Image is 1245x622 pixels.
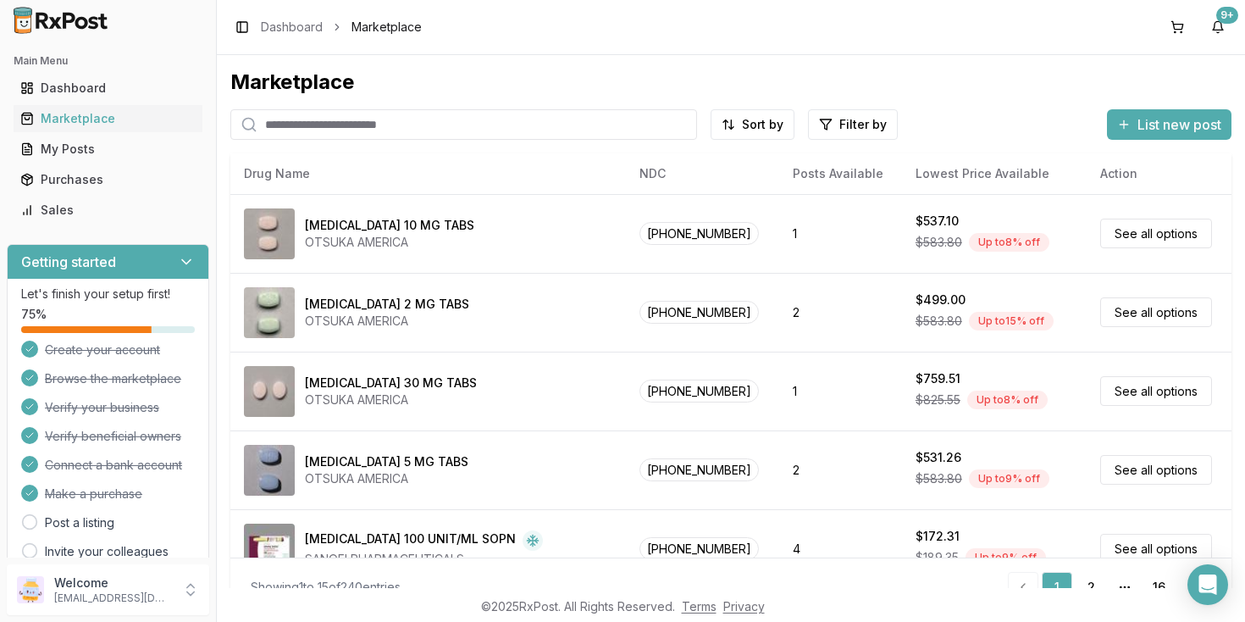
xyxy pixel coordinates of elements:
button: List new post [1107,109,1231,140]
div: $537.10 [916,213,959,230]
span: [PHONE_NUMBER] [639,222,759,245]
a: Dashboard [261,19,323,36]
div: OTSUKA AMERICA [305,392,477,408]
span: Verify beneficial owners [45,428,181,445]
th: NDC [626,153,778,194]
span: Connect a bank account [45,457,182,474]
th: Drug Name [230,153,626,194]
a: Privacy [723,599,765,614]
div: OTSUKA AMERICA [305,234,474,251]
h2: Main Menu [14,54,202,68]
div: [MEDICAL_DATA] 10 MG TABS [305,217,474,234]
a: See all options [1100,534,1212,564]
p: Let's finish your setup first! [21,286,195,303]
a: Sales [14,195,202,225]
span: Verify your business [45,399,159,416]
div: Up to 8 % off [969,233,1049,252]
th: Posts Available [779,153,902,194]
div: OTSUKA AMERICA [305,313,469,330]
a: Go to next page [1177,572,1211,603]
button: Sort by [711,109,794,140]
a: Dashboard [14,73,202,103]
span: $825.55 [916,392,960,408]
a: See all options [1100,455,1212,485]
div: 9+ [1216,7,1238,24]
img: User avatar [17,576,44,603]
a: See all options [1100,219,1212,248]
div: [MEDICAL_DATA] 100 UNIT/ML SOPN [305,530,516,551]
a: Marketplace [14,103,202,134]
span: [PHONE_NUMBER] [639,301,759,324]
th: Action [1087,153,1231,194]
span: $189.35 [916,549,959,566]
button: Purchases [7,166,209,193]
button: Filter by [808,109,898,140]
span: Make a purchase [45,486,142,503]
span: $583.80 [916,470,962,487]
div: Marketplace [20,110,196,127]
div: Up to 9 % off [969,469,1049,488]
td: 2 [779,430,902,509]
span: Browse the marketplace [45,370,181,387]
img: Abilify 2 MG TABS [244,287,295,338]
div: Up to 9 % off [966,548,1046,567]
div: $759.51 [916,370,960,387]
td: 1 [779,352,902,430]
button: My Posts [7,136,209,163]
div: [MEDICAL_DATA] 2 MG TABS [305,296,469,313]
span: [PHONE_NUMBER] [639,537,759,560]
div: Showing 1 to 15 of 240 entries [251,579,401,596]
nav: breadcrumb [261,19,422,36]
span: [PHONE_NUMBER] [639,458,759,481]
a: 1 [1042,572,1072,603]
span: Sort by [742,116,783,133]
div: Sales [20,202,196,219]
div: My Posts [20,141,196,158]
span: [PHONE_NUMBER] [639,380,759,403]
a: Post a listing [45,514,114,531]
td: 2 [779,273,902,352]
p: [EMAIL_ADDRESS][DOMAIN_NAME] [54,591,172,605]
div: [MEDICAL_DATA] 30 MG TABS [305,375,477,392]
nav: pagination [1008,572,1211,603]
a: Purchases [14,164,202,195]
img: Abilify 30 MG TABS [244,366,295,417]
div: Up to 8 % off [967,391,1048,409]
img: RxPost Logo [7,7,115,34]
button: 9+ [1204,14,1231,41]
div: Marketplace [230,69,1231,96]
a: See all options [1100,376,1212,406]
span: List new post [1137,114,1221,135]
div: $531.26 [916,449,961,466]
span: Marketplace [351,19,422,36]
span: Create your account [45,342,160,358]
a: 16 [1143,572,1174,603]
a: Invite your colleagues [45,543,169,560]
button: Marketplace [7,105,209,132]
div: [MEDICAL_DATA] 5 MG TABS [305,453,468,470]
div: Dashboard [20,80,196,97]
a: See all options [1100,297,1212,327]
div: Open Intercom Messenger [1187,564,1228,605]
span: $583.80 [916,234,962,251]
div: $499.00 [916,292,966,308]
div: Purchases [20,171,196,188]
h3: Getting started [21,252,116,272]
a: 2 [1076,572,1106,603]
img: Abilify 5 MG TABS [244,445,295,496]
div: SANOFI PHARMACEUTICALS [305,551,543,568]
button: Dashboard [7,75,209,102]
span: 75 % [21,306,47,323]
p: Welcome [54,575,172,591]
a: List new post [1107,118,1231,135]
a: Terms [682,599,717,614]
span: $583.80 [916,313,962,330]
div: OTSUKA AMERICA [305,470,468,487]
td: 4 [779,509,902,588]
span: Filter by [839,116,887,133]
div: $172.31 [916,528,960,545]
img: Admelog SoloStar 100 UNIT/ML SOPN [244,524,295,575]
td: 1 [779,194,902,273]
th: Lowest Price Available [902,153,1087,194]
div: Up to 15 % off [969,312,1054,330]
